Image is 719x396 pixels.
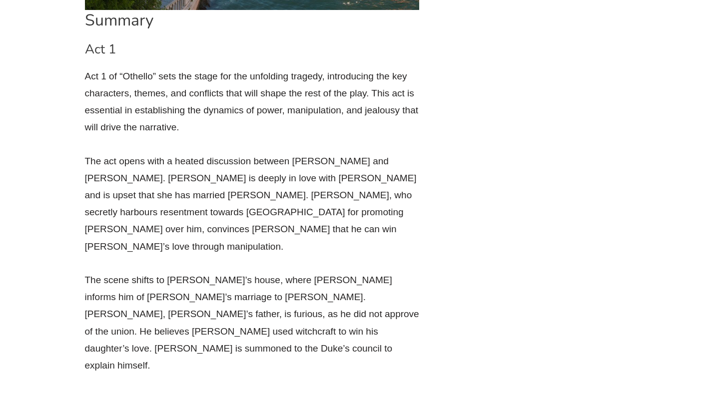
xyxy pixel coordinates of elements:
p: The act opens with a heated discussion between [PERSON_NAME] and [PERSON_NAME]. [PERSON_NAME] is ... [85,153,420,255]
h3: Act 1 [85,41,420,58]
h2: Summary [85,10,420,31]
p: The scene shifts to [PERSON_NAME]’s house, where [PERSON_NAME] informs him of [PERSON_NAME]’s mar... [85,272,420,374]
p: Act 1 of “Othello” sets the stage for the unfolding tragedy, introducing the key characters, them... [85,68,420,136]
iframe: Chat Widget [669,348,719,396]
